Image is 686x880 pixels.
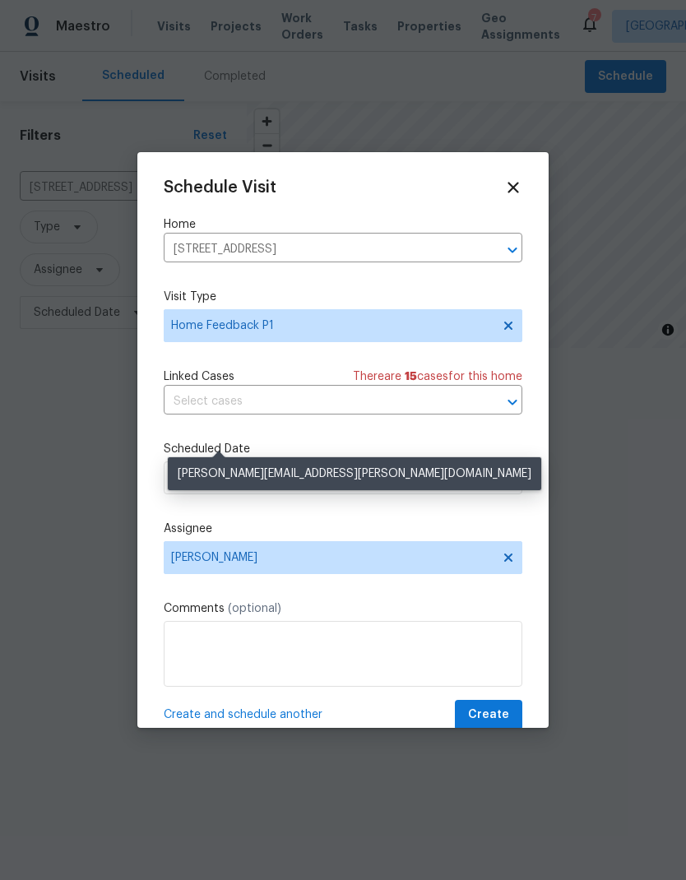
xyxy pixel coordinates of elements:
span: Create and schedule another [164,706,322,723]
input: Select cases [164,389,476,415]
input: M/D/YYYY [164,461,522,494]
div: [PERSON_NAME][EMAIL_ADDRESS][PERSON_NAME][DOMAIN_NAME] [168,457,541,490]
label: Comments [164,600,522,617]
label: Assignee [164,521,522,537]
span: Linked Cases [164,368,234,385]
button: Open [501,391,524,414]
span: Create [468,705,509,725]
span: 15 [405,371,417,382]
label: Visit Type [164,289,522,305]
label: Scheduled Date [164,441,522,457]
span: Home Feedback P1 [171,317,491,334]
button: Create [455,700,522,730]
button: Open [501,239,524,262]
span: Schedule Visit [164,179,276,196]
label: Home [164,216,522,233]
input: Enter in an address [164,237,476,262]
span: There are case s for this home [353,368,522,385]
span: Close [504,178,522,197]
span: (optional) [228,603,281,614]
span: [PERSON_NAME] [171,551,494,564]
